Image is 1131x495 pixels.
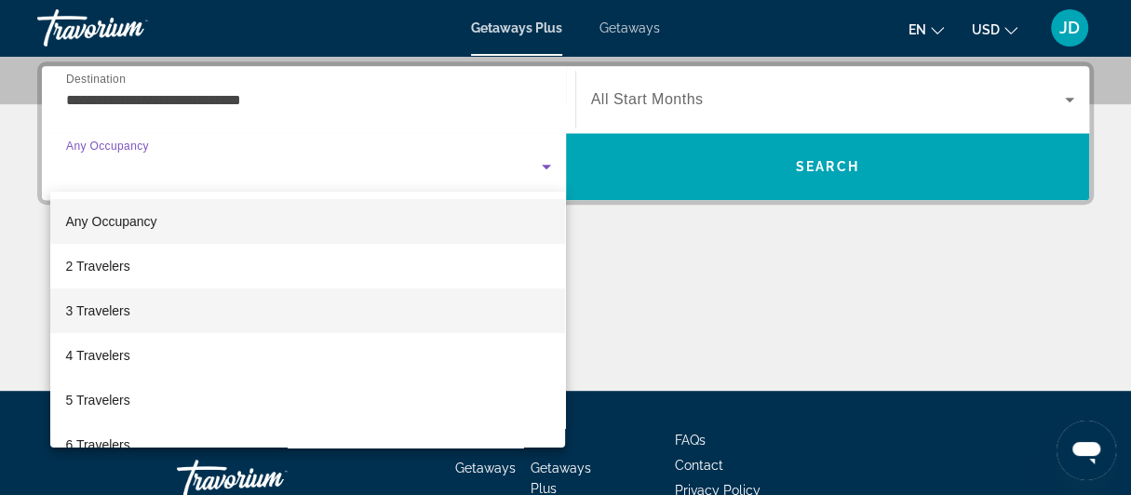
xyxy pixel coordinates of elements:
span: 6 Travelers [65,434,129,456]
span: 3 Travelers [65,300,129,322]
span: 5 Travelers [65,389,129,411]
span: Any Occupancy [65,214,156,229]
iframe: Botón para iniciar la ventana de mensajería [1057,421,1116,480]
span: 4 Travelers [65,344,129,367]
span: 2 Travelers [65,255,129,277]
